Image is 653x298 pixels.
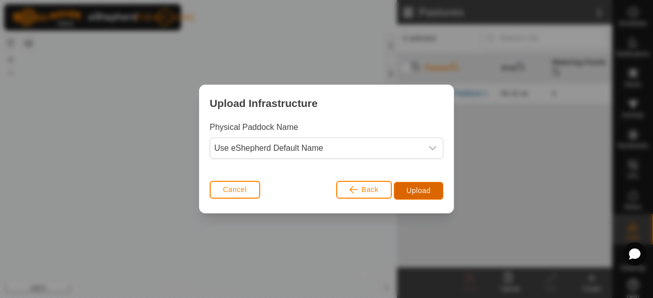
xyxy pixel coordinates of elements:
button: Back [336,181,392,199]
span: Upload Infrastructure [210,95,317,111]
span: Cancel [223,185,247,194]
button: Cancel [210,181,260,199]
button: Upload [394,182,443,200]
span: Upload [407,186,431,195]
div: dropdown trigger [422,138,443,158]
span: Use eShepherd Default Name [210,138,422,158]
label: Physical Paddock Name [210,121,298,133]
span: Back [362,185,379,194]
